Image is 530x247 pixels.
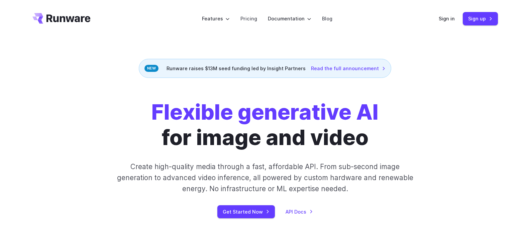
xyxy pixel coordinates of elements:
[322,15,332,22] a: Blog
[286,208,313,216] a: API Docs
[463,12,498,25] a: Sign up
[202,15,230,22] label: Features
[151,99,379,125] strong: Flexible generative AI
[32,13,91,24] a: Go to /
[217,205,275,218] a: Get Started Now
[139,59,391,78] div: Runware raises $13M seed funding led by Insight Partners
[116,161,414,195] p: Create high-quality media through a fast, affordable API. From sub-second image generation to adv...
[311,65,386,72] a: Read the full announcement
[151,99,379,150] h1: for image and video
[268,15,311,22] label: Documentation
[240,15,257,22] a: Pricing
[439,15,455,22] a: Sign in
